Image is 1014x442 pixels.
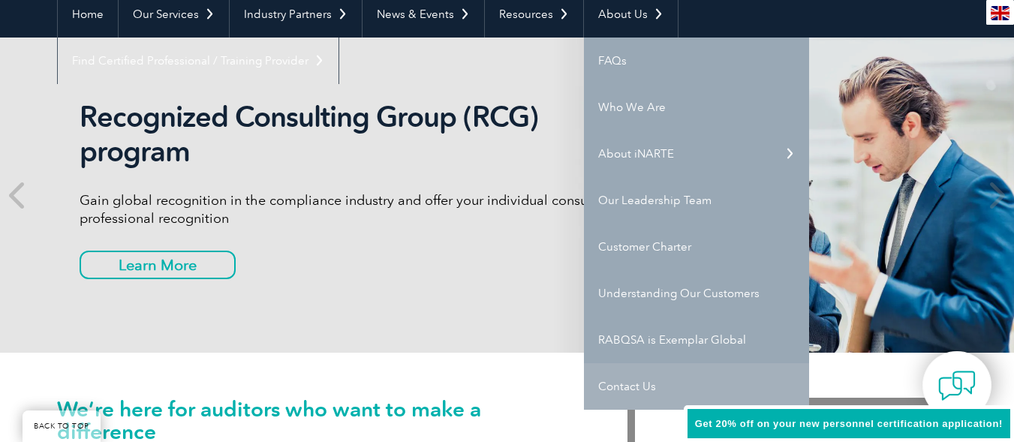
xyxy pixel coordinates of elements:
a: Contact Us [584,363,809,410]
span: Get 20% off on your new personnel certification application! [695,418,1003,429]
a: Learn More [80,251,236,279]
p: Gain global recognition in the compliance industry and offer your individual consultants professi... [80,191,642,227]
a: RABQSA is Exemplar Global [584,317,809,363]
img: en [991,6,1009,20]
h2: Recognized Consulting Group (RCG) program [80,100,642,169]
a: Who We Are [584,84,809,131]
a: Our Leadership Team [584,177,809,224]
a: Understanding Our Customers [584,270,809,317]
a: FAQs [584,38,809,84]
a: About iNARTE [584,131,809,177]
a: Find Certified Professional / Training Provider [58,38,339,84]
a: Customer Charter [584,224,809,270]
img: contact-chat.png [938,367,976,404]
a: BACK TO TOP [23,410,101,442]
